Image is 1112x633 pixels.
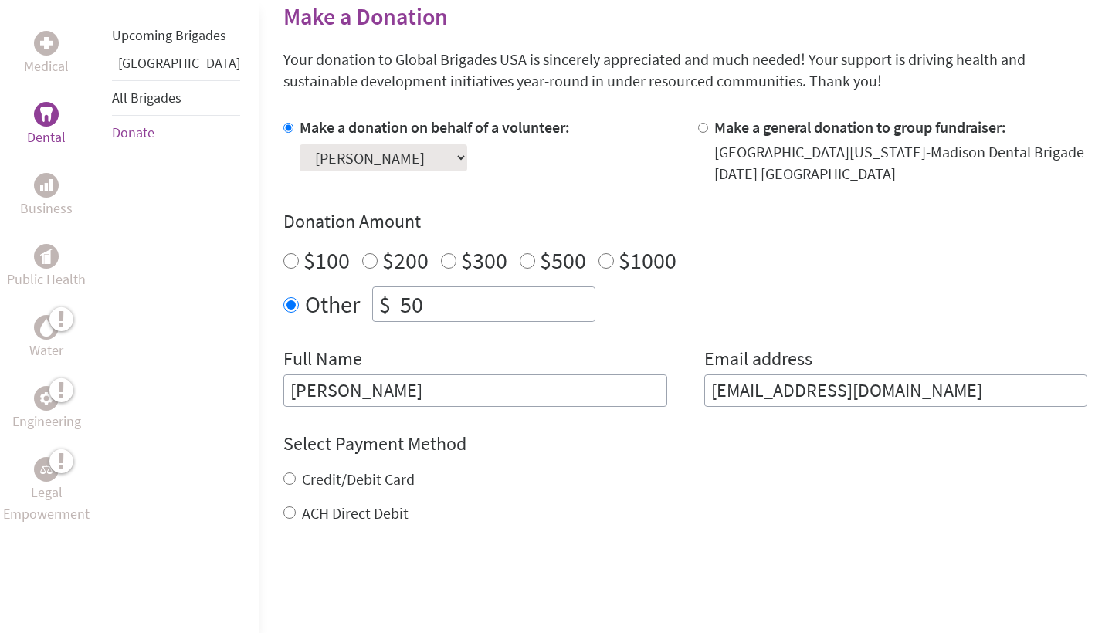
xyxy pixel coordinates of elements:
p: Medical [24,56,69,77]
p: Business [20,198,73,219]
a: DentalDental [27,102,66,148]
label: $1000 [619,245,676,275]
a: BusinessBusiness [20,173,73,219]
a: Legal EmpowermentLegal Empowerment [3,457,90,525]
a: Donate [112,124,154,141]
label: $100 [303,245,350,275]
iframe: reCAPTCHA [283,555,518,615]
input: Enter Amount [397,287,595,321]
div: [GEOGRAPHIC_DATA][US_STATE]-Madison Dental Brigade [DATE] [GEOGRAPHIC_DATA] [714,141,1088,184]
div: Business [34,173,59,198]
label: Credit/Debit Card [302,469,415,489]
h4: Donation Amount [283,209,1087,234]
a: WaterWater [29,315,63,361]
li: All Brigades [112,80,240,116]
a: EngineeringEngineering [12,386,81,432]
p: Engineering [12,411,81,432]
label: Make a general donation to group fundraiser: [714,117,1006,137]
p: Your donation to Global Brigades USA is sincerely appreciated and much needed! Your support is dr... [283,49,1087,92]
img: Business [40,179,53,191]
li: Guatemala [112,52,240,80]
img: Dental [40,107,53,121]
p: Water [29,340,63,361]
div: $ [373,287,397,321]
a: Public HealthPublic Health [7,244,86,290]
img: Engineering [40,392,53,405]
li: Donate [112,116,240,150]
input: Your Email [704,374,1088,407]
p: Legal Empowerment [3,482,90,525]
img: Legal Empowerment [40,465,53,474]
label: $200 [382,245,429,275]
label: ACH Direct Debit [302,503,409,523]
a: All Brigades [112,89,181,107]
label: Full Name [283,347,362,374]
div: Public Health [34,244,59,269]
label: Email address [704,347,812,374]
a: MedicalMedical [24,31,69,77]
div: Dental [34,102,59,127]
label: Other [305,286,360,322]
a: Upcoming Brigades [112,26,226,44]
img: Water [40,318,53,336]
p: Dental [27,127,66,148]
li: Upcoming Brigades [112,19,240,52]
label: Make a donation on behalf of a volunteer: [300,117,570,137]
label: $500 [540,245,586,275]
input: Enter Full Name [283,374,667,407]
a: [GEOGRAPHIC_DATA] [118,54,240,72]
div: Medical [34,31,59,56]
div: Legal Empowerment [34,457,59,482]
h4: Select Payment Method [283,432,1087,456]
div: Water [34,315,59,340]
h2: Make a Donation [283,2,1087,30]
img: Public Health [40,249,53,264]
label: $300 [461,245,507,275]
p: Public Health [7,269,86,290]
img: Medical [40,37,53,49]
div: Engineering [34,386,59,411]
